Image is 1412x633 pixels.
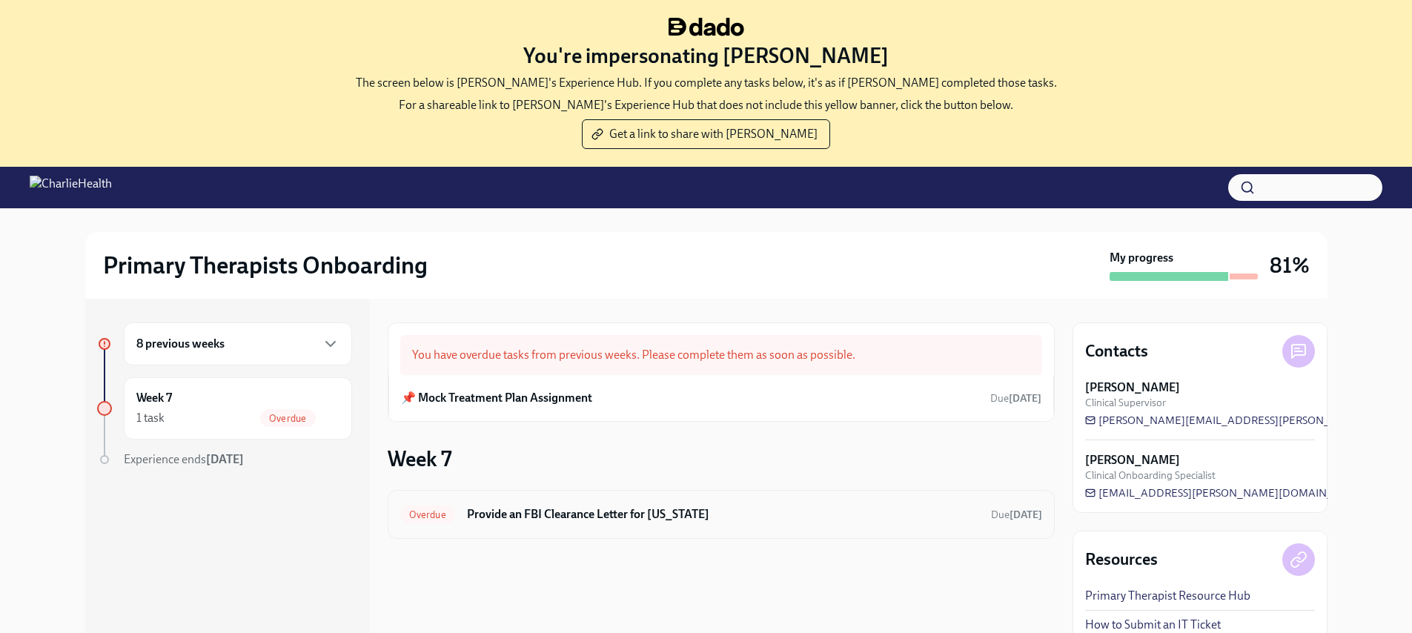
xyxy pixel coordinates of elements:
span: Experience ends [124,452,244,466]
h6: Week 7 [136,390,172,406]
strong: [PERSON_NAME] [1085,452,1180,468]
h6: Provide an FBI Clearance Letter for [US_STATE] [467,506,979,523]
a: OverdueProvide an FBI Clearance Letter for [US_STATE]Due[DATE] [400,503,1042,526]
h2: Primary Therapists Onboarding [103,251,428,280]
button: Get a link to share with [PERSON_NAME] [582,119,830,149]
strong: [DATE] [1010,508,1042,521]
div: 8 previous weeks [124,322,352,365]
strong: My progress [1110,250,1173,266]
p: The screen below is [PERSON_NAME]'s Experience Hub. If you complete any tasks below, it's as if [... [356,75,1057,91]
h4: Contacts [1085,340,1148,362]
span: Get a link to share with [PERSON_NAME] [594,127,818,142]
span: Clinical Supervisor [1085,396,1166,410]
h3: Week 7 [388,445,452,472]
span: Overdue [400,509,455,520]
span: Overdue [260,413,315,424]
h3: You're impersonating [PERSON_NAME] [523,42,889,69]
h6: 📌 Mock Treatment Plan Assignment [401,390,592,406]
h6: 8 previous weeks [136,336,225,352]
div: You have overdue tasks from previous weeks. Please complete them as soon as possible. [400,335,1042,375]
a: How to Submit an IT Ticket [1085,617,1221,633]
span: May 22nd, 2025 10:00 [990,391,1041,405]
span: June 12th, 2025 10:00 [991,508,1042,522]
div: 1 task [136,410,165,426]
a: Week 71 taskOverdue [97,377,352,440]
h4: Resources [1085,549,1158,571]
h3: 81% [1270,252,1310,279]
img: dado [669,18,744,36]
p: For a shareable link to [PERSON_NAME]'s Experience Hub that does not include this yellow banner, ... [399,97,1013,113]
span: Due [991,508,1042,521]
a: [EMAIL_ADDRESS][PERSON_NAME][DOMAIN_NAME] [1085,485,1368,500]
strong: [DATE] [206,452,244,466]
strong: [PERSON_NAME] [1085,380,1180,396]
a: 📌 Mock Treatment Plan AssignmentDue[DATE] [401,387,1041,409]
strong: [DATE] [1009,392,1041,405]
span: Clinical Onboarding Specialist [1085,468,1216,483]
img: CharlieHealth [30,176,112,199]
span: Due [990,392,1041,405]
a: Primary Therapist Resource Hub [1085,588,1250,604]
